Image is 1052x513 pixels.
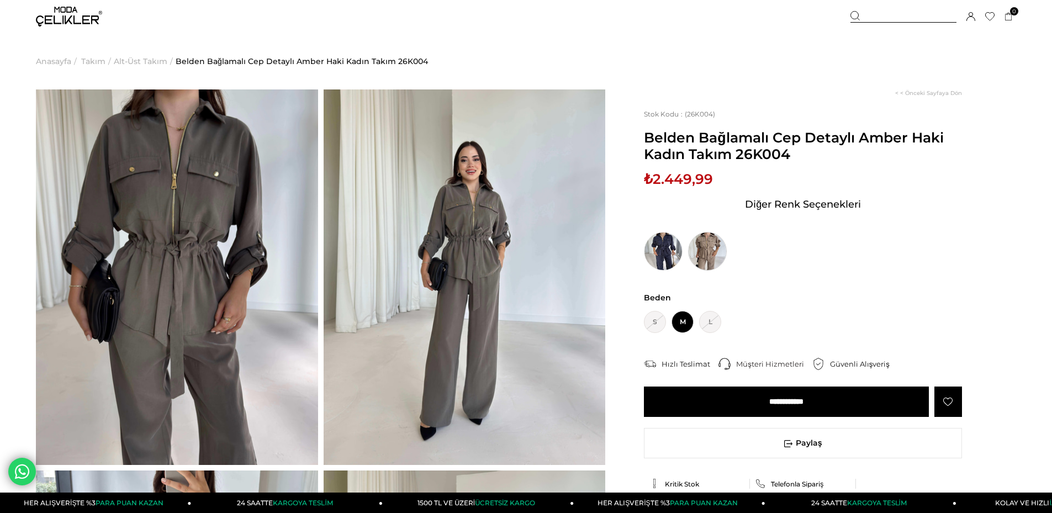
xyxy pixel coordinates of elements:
a: < < Önceki Sayfaya Dön [895,89,962,97]
span: Paylaş [644,429,961,458]
a: 0 [1005,13,1013,21]
div: Hızlı Teslimat [662,359,718,369]
img: Belden Bağlamalı Cep Detaylı Amber Bej Kadın Takım 26K004 [688,232,727,271]
span: Diğer Renk Seçenekleri [745,195,861,213]
span: Stok Kodu [644,110,685,118]
span: (26K004) [644,110,715,118]
div: Güvenli Alışveriş [830,359,898,369]
a: Kritik Stok [649,479,744,489]
span: Telefonla Sipariş [771,480,823,488]
a: HER ALIŞVERİŞTE %3PARA PUAN KAZAN [574,493,765,513]
span: Kritik Stok [665,480,699,488]
a: 24 SAATTEKARGOYA TESLİM [765,493,956,513]
div: Müşteri Hizmetleri [736,359,812,369]
span: 0 [1010,7,1018,15]
span: KARGOYA TESLİM [273,499,332,507]
span: Beden [644,293,962,303]
a: 24 SAATTEKARGOYA TESLİM [192,493,383,513]
span: ÜCRETSİZ KARGO [475,499,535,507]
span: Belden Bağlamalı Cep Detaylı Amber Haki Kadın Takım 26K004 [644,129,962,162]
a: Takım [81,33,105,89]
span: M [672,311,694,333]
span: ₺2.449,99 [644,171,713,187]
span: L [699,311,721,333]
img: shipping.png [644,358,656,370]
a: Alt-Üst Takım [114,33,167,89]
a: Favorilere Ekle [934,387,962,417]
span: PARA PUAN KAZAN [96,499,163,507]
img: security.png [812,358,824,370]
a: Anasayfa [36,33,71,89]
li: > [36,33,80,89]
span: PARA PUAN KAZAN [670,499,738,507]
a: Telefonla Sipariş [755,479,850,489]
img: logo [36,7,102,27]
a: 1500 TL VE ÜZERİÜCRETSİZ KARGO [383,493,574,513]
a: Belden Bağlamalı Cep Detaylı Amber Haki Kadın Takım 26K004 [176,33,428,89]
img: Belden Bağlamalı Cep Detaylı Amber Lacivert Kadın Takım 26K004 [644,232,683,271]
span: KARGOYA TESLİM [847,499,907,507]
li: > [114,33,176,89]
img: Amber Takım 26K004 [324,89,606,465]
li: > [81,33,114,89]
span: S [644,311,666,333]
img: Amber Takım 26K004 [36,89,318,465]
img: call-center.png [718,358,731,370]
